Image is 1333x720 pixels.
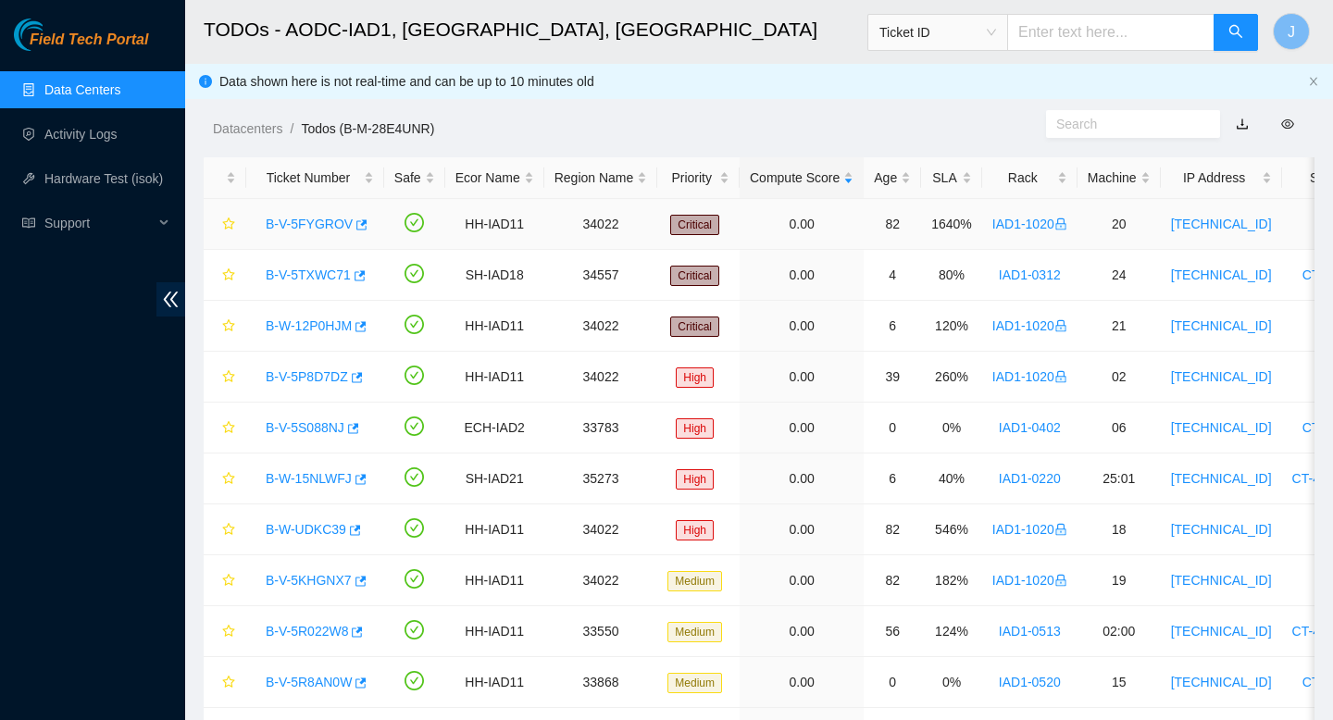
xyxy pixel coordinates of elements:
[156,282,185,317] span: double-left
[266,675,352,689] a: B-V-5R8AN0W
[921,352,982,403] td: 260%
[740,250,864,301] td: 0.00
[405,620,424,639] span: check-circle
[1078,352,1161,403] td: 02
[921,403,982,453] td: 0%
[1171,624,1272,639] a: [TECHNICAL_ID]
[1056,114,1195,134] input: Search
[676,418,714,439] span: High
[667,673,722,693] span: Medium
[740,352,864,403] td: 0.00
[1171,573,1272,588] a: [TECHNICAL_ID]
[544,555,658,606] td: 34022
[740,657,864,708] td: 0.00
[670,266,719,286] span: Critical
[1171,318,1272,333] a: [TECHNICAL_ID]
[266,369,348,384] a: B-V-5P8D7DZ
[14,19,93,51] img: Akamai Technologies
[544,504,658,555] td: 34022
[740,199,864,250] td: 0.00
[1171,369,1272,384] a: [TECHNICAL_ID]
[921,199,982,250] td: 1640%
[999,675,1061,689] a: IAD1-0520
[22,217,35,230] span: read
[405,315,424,334] span: check-circle
[544,606,658,657] td: 33550
[1054,574,1067,587] span: lock
[544,657,658,708] td: 33868
[445,250,544,301] td: SH-IAD18
[999,624,1061,639] a: IAD1-0513
[544,250,658,301] td: 34557
[222,523,235,538] span: star
[740,606,864,657] td: 0.00
[405,467,424,487] span: check-circle
[1054,523,1067,536] span: lock
[30,31,148,49] span: Field Tech Portal
[1078,250,1161,301] td: 24
[544,352,658,403] td: 34022
[1236,117,1249,131] a: download
[214,616,236,646] button: star
[1171,267,1272,282] a: [TECHNICAL_ID]
[864,606,921,657] td: 56
[676,520,714,540] span: High
[667,622,722,642] span: Medium
[740,504,864,555] td: 0.00
[864,250,921,301] td: 4
[1007,14,1215,51] input: Enter text here...
[864,352,921,403] td: 39
[992,217,1067,231] a: IAD1-1020lock
[214,667,236,697] button: star
[921,250,982,301] td: 80%
[667,571,722,591] span: Medium
[405,671,424,690] span: check-circle
[921,606,982,657] td: 124%
[740,301,864,352] td: 0.00
[222,370,235,385] span: star
[1281,118,1294,130] span: eye
[214,260,236,290] button: star
[544,453,658,504] td: 35273
[921,301,982,352] td: 120%
[405,366,424,385] span: check-circle
[44,171,163,186] a: Hardware Test (isok)
[1054,319,1067,332] span: lock
[921,453,982,504] td: 40%
[44,82,120,97] a: Data Centers
[1214,14,1258,51] button: search
[1308,76,1319,88] button: close
[214,413,236,442] button: star
[14,33,148,57] a: Akamai TechnologiesField Tech Portal
[1228,24,1243,42] span: search
[405,416,424,436] span: check-circle
[301,121,434,136] a: Todos (B-M-28E4UNR)
[445,403,544,453] td: ECH-IAD2
[214,565,236,595] button: star
[864,403,921,453] td: 0
[266,420,344,435] a: B-V-5S088NJ
[921,504,982,555] td: 546%
[1078,301,1161,352] td: 21
[1171,471,1272,486] a: [TECHNICAL_ID]
[864,301,921,352] td: 6
[1222,109,1263,139] button: download
[1171,675,1272,689] a: [TECHNICAL_ID]
[1078,504,1161,555] td: 18
[1078,453,1161,504] td: 25:01
[1078,403,1161,453] td: 06
[999,471,1061,486] a: IAD1-0220
[921,657,982,708] td: 0%
[740,453,864,504] td: 0.00
[213,121,282,136] a: Datacenters
[864,199,921,250] td: 82
[266,624,348,639] a: B-V-5R022W8
[1054,217,1067,230] span: lock
[222,268,235,283] span: star
[405,213,424,232] span: check-circle
[1171,420,1272,435] a: [TECHNICAL_ID]
[992,369,1067,384] a: IAD1-1020lock
[445,453,544,504] td: SH-IAD21
[214,515,236,544] button: star
[290,121,293,136] span: /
